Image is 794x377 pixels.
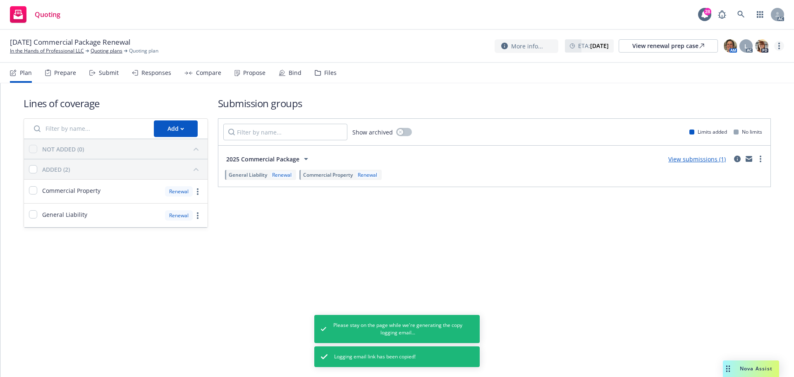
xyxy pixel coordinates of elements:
[744,42,748,50] span: L
[632,40,704,52] div: View renewal prep case
[193,187,203,197] a: more
[54,70,76,76] div: Prepare
[29,120,149,137] input: Filter by name...
[511,42,543,50] span: More info...
[334,353,416,360] span: Logging email link has been copied!
[668,155,726,163] a: View submissions (1)
[42,186,100,195] span: Commercial Property
[193,211,203,221] a: more
[732,154,742,164] a: circleInformation
[744,154,754,164] a: mail
[229,171,267,178] span: General Liability
[226,155,299,163] span: 2025 Commercial Package
[619,39,718,53] a: View renewal prep case
[20,70,32,76] div: Plan
[42,163,203,176] button: ADDED (2)
[734,128,762,135] div: No limits
[723,360,779,377] button: Nova Assist
[167,121,184,137] div: Add
[303,171,353,178] span: Commercial Property
[324,70,337,76] div: Files
[10,47,84,55] a: In the Hands of Professional LLC
[590,42,609,50] strong: [DATE]
[333,322,463,336] span: Please stay on the page while we're generating the copy logging email...
[24,96,208,110] h1: Lines of coverage
[755,39,768,53] img: photo
[35,11,60,18] span: Quoting
[740,365,772,372] span: Nova Assist
[689,128,727,135] div: Limits added
[91,47,122,55] a: Quoting plans
[141,70,171,76] div: Responses
[752,6,768,23] a: Switch app
[42,210,87,219] span: General Liability
[356,171,379,178] div: Renewal
[165,210,193,221] div: Renewal
[7,3,64,26] a: Quoting
[704,8,711,15] div: 28
[154,120,198,137] button: Add
[723,360,733,377] div: Drag to move
[495,39,558,53] button: More info...
[774,41,784,51] a: more
[243,70,265,76] div: Propose
[352,128,393,137] span: Show archived
[223,124,347,140] input: Filter by name...
[196,70,221,76] div: Compare
[99,70,119,76] div: Submit
[218,96,771,110] h1: Submission groups
[129,47,158,55] span: Quoting plan
[165,186,193,197] div: Renewal
[42,145,84,154] div: NOT ADDED (0)
[724,39,737,53] img: photo
[289,70,301,76] div: Bind
[733,6,749,23] a: Search
[42,142,203,156] button: NOT ADDED (0)
[10,37,130,47] span: [DATE] Commercial Package Renewal
[714,6,730,23] a: Report a Bug
[223,151,314,167] button: 2025 Commercial Package
[756,154,765,164] a: more
[42,165,70,174] div: ADDED (2)
[578,41,609,50] span: ETA :
[270,171,293,178] div: Renewal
